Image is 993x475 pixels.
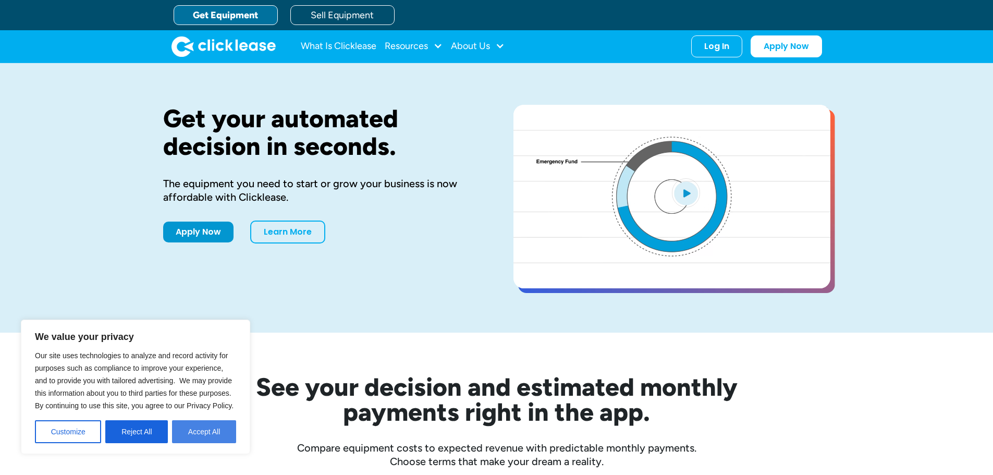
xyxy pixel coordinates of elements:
p: We value your privacy [35,331,236,343]
img: Blue play button logo on a light blue circular background [672,178,700,208]
a: What Is Clicklease [301,36,376,57]
button: Accept All [172,420,236,443]
a: Apply Now [751,35,822,57]
div: Resources [385,36,443,57]
button: Customize [35,420,101,443]
span: Our site uses technologies to analyze and record activity for purposes such as compliance to impr... [35,351,234,410]
button: Reject All [105,420,168,443]
a: Apply Now [163,222,234,242]
a: Get Equipment [174,5,278,25]
a: Learn More [250,221,325,243]
div: Log In [704,41,729,52]
h1: Get your automated decision in seconds. [163,105,480,160]
a: Sell Equipment [290,5,395,25]
div: About Us [451,36,505,57]
a: open lightbox [513,105,830,288]
img: Clicklease logo [171,36,276,57]
div: We value your privacy [21,320,250,454]
a: home [171,36,276,57]
div: Compare equipment costs to expected revenue with predictable monthly payments. Choose terms that ... [163,441,830,468]
h2: See your decision and estimated monthly payments right in the app. [205,374,789,424]
div: The equipment you need to start or grow your business is now affordable with Clicklease. [163,177,480,204]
